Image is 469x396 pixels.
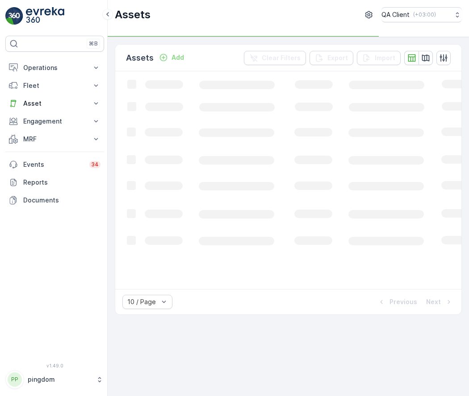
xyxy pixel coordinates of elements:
a: Reports [5,173,104,191]
img: logo [5,7,23,25]
p: Import [375,54,395,62]
p: Clear Filters [262,54,301,62]
button: Add [155,52,188,63]
button: Engagement [5,112,104,130]
p: Next [426,297,441,306]
p: Reports [23,178,100,187]
div: PP [8,372,22,387]
img: logo_light-DOdMpM7g.png [26,7,64,25]
p: Add [172,53,184,62]
p: ( +03:00 ) [413,11,436,18]
button: MRF [5,130,104,148]
p: Documents [23,196,100,205]
p: Asset [23,99,86,108]
button: Next [425,297,454,307]
p: Operations [23,63,86,72]
p: Previous [389,297,417,306]
p: Assets [115,8,151,22]
button: Fleet [5,77,104,95]
p: 34 [91,161,99,168]
button: Import [357,51,401,65]
p: ⌘B [89,40,98,47]
p: pingdom [28,375,92,384]
p: MRF [23,135,86,144]
p: QA Client [381,10,410,19]
p: Engagement [23,117,86,126]
button: PPpingdom [5,370,104,389]
button: Export [310,51,353,65]
a: Events34 [5,156,104,173]
p: Assets [126,52,154,64]
button: QA Client(+03:00) [381,7,462,22]
p: Fleet [23,81,86,90]
button: Previous [376,297,418,307]
button: Clear Filters [244,51,306,65]
a: Documents [5,191,104,209]
p: Events [23,160,84,169]
button: Operations [5,59,104,77]
p: Export [327,54,348,62]
span: v 1.49.0 [5,363,104,368]
button: Asset [5,95,104,112]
